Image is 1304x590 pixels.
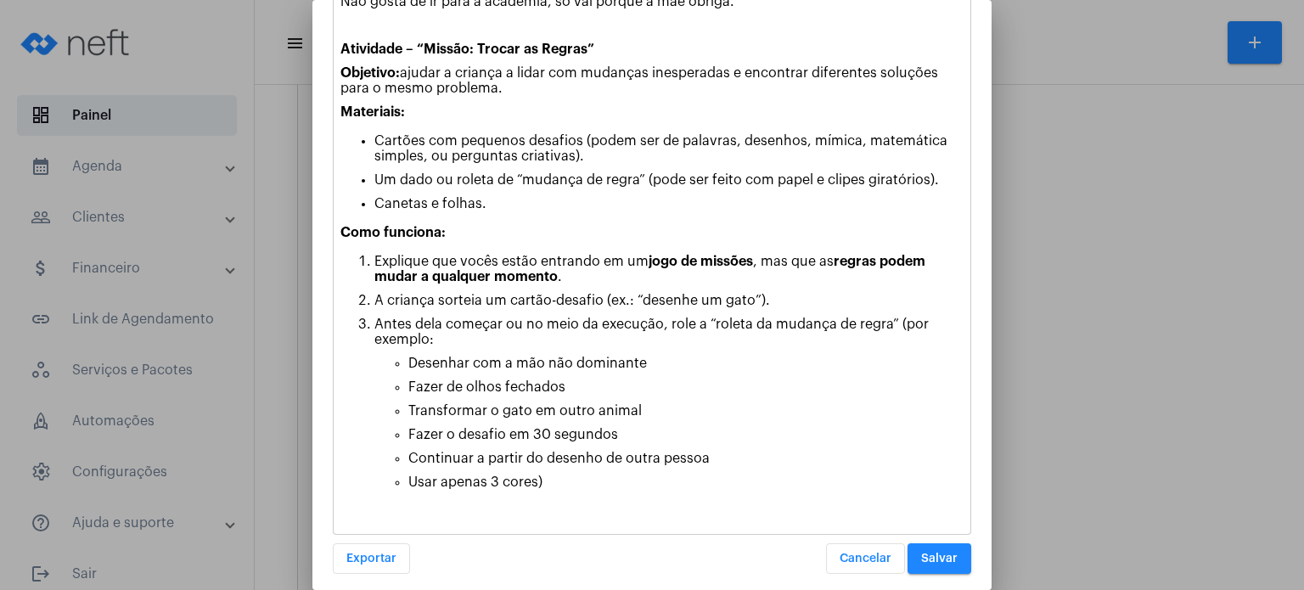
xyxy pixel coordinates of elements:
[908,543,971,574] button: Salvar
[408,427,964,442] p: Fazer o desafio em 30 segundos
[374,293,964,308] p: A criança sorteia um cartão-desafio (ex.: “desenhe um gato”).
[408,403,964,419] p: Transformar o gato em outro animal
[374,196,964,211] p: Canetas e folhas.
[840,553,891,565] span: Cancelar
[408,356,964,371] p: Desenhar com a mão não dominante
[374,254,964,284] p: Explique que vocês estão entrando em um , mas que as .
[340,65,964,96] p: ajudar a criança a lidar com mudanças inesperadas e encontrar diferentes soluções para o mesmo pr...
[340,66,400,80] strong: Objetivo:
[346,553,396,565] span: Exportar
[374,133,964,164] p: Cartões com pequenos desafios (podem ser de palavras, desenhos, mímica, matemática simples, ou pe...
[340,226,446,239] strong: Como funciona:
[921,553,958,565] span: Salvar
[649,255,753,268] strong: jogo de missões
[408,451,964,466] p: Continuar a partir do desenho de outra pessoa
[408,475,964,490] p: Usar apenas 3 cores)
[826,543,905,574] button: Cancelar
[340,105,405,119] strong: Materiais:
[340,42,594,56] strong: Atividade – “Missão: Trocar as Regras”
[408,379,964,395] p: Fazer de olhos fechados
[374,317,964,347] p: Antes dela começar ou no meio da execução, role a “roleta da mudança de regra” (por exemplo:
[374,172,964,188] p: Um dado ou roleta de “mudança de regra” (pode ser feito com papel e clipes giratórios).
[333,543,410,574] button: Exportar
